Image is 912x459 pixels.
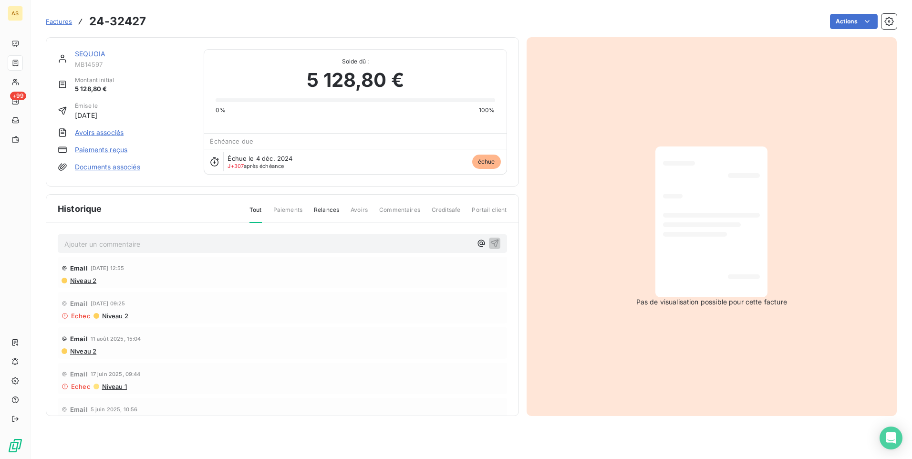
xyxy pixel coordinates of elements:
span: Historique [58,202,102,215]
span: Email [70,406,88,413]
span: Niveau 2 [69,277,96,284]
span: Échue le 4 déc. 2024 [228,155,292,162]
span: 5 128,80 € [307,66,404,94]
span: Email [70,264,88,272]
div: Open Intercom Messenger [880,427,902,449]
span: Email [70,370,88,378]
img: Logo LeanPay [8,438,23,453]
span: Echec [71,312,91,320]
button: Actions [830,14,878,29]
span: Montant initial [75,76,114,84]
a: Documents associés [75,162,140,172]
span: Émise le [75,102,98,110]
span: Niveau 2 [101,312,128,320]
span: Pas de visualisation possible pour cette facture [636,297,787,307]
span: +99 [10,92,26,100]
span: 5 128,80 € [75,84,114,94]
span: Commentaires [379,206,420,222]
a: SEQUOIA [75,50,105,58]
span: Portail client [472,206,507,222]
span: Échéance due [210,137,253,145]
span: [DATE] [75,110,98,120]
span: Creditsafe [432,206,461,222]
a: Paiements reçus [75,145,127,155]
span: Tout [249,206,262,223]
span: 100% [479,106,495,115]
a: Avoirs associés [75,128,124,137]
span: Avoirs [351,206,368,222]
span: Email [70,335,88,343]
span: [DATE] 09:25 [91,301,125,306]
span: J+307 [228,163,244,169]
span: [DATE] 12:55 [91,265,124,271]
span: 17 juin 2025, 09:44 [91,371,141,377]
span: Solde dû : [216,57,495,66]
span: MB14597 [75,61,192,68]
span: Paiements [273,206,302,222]
span: Niveau 1 [101,383,127,390]
span: Relances [314,206,339,222]
span: Email [70,300,88,307]
span: après échéance [228,163,284,169]
h3: 24-32427 [89,13,146,30]
span: 0% [216,106,225,115]
span: 11 août 2025, 15:04 [91,336,141,342]
span: Factures [46,18,72,25]
span: Niveau 2 [69,347,96,355]
span: Echec [71,383,91,390]
span: échue [472,155,501,169]
div: AS [8,6,23,21]
span: 5 juin 2025, 10:56 [91,407,138,412]
a: Factures [46,17,72,26]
